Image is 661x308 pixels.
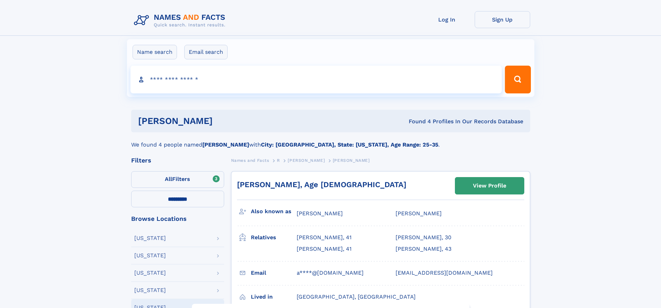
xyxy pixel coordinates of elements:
a: Names and Facts [231,156,269,165]
span: [PERSON_NAME] [288,158,325,163]
span: [PERSON_NAME] [297,210,343,217]
a: Log In [419,11,475,28]
span: [PERSON_NAME] [333,158,370,163]
a: [PERSON_NAME] [288,156,325,165]
div: We found 4 people named with . [131,132,530,149]
label: Name search [133,45,177,59]
h3: Email [251,267,297,279]
span: All [165,176,172,182]
span: R [277,158,280,163]
span: [EMAIL_ADDRESS][DOMAIN_NAME] [396,269,493,276]
a: R [277,156,280,165]
div: [US_STATE] [134,288,166,293]
a: Sign Up [475,11,530,28]
div: View Profile [473,178,506,194]
a: [PERSON_NAME], 41 [297,245,351,253]
div: Found 4 Profiles In Our Records Database [311,118,523,125]
h3: Lived in [251,291,297,303]
b: City: [GEOGRAPHIC_DATA], State: [US_STATE], Age Range: 25-35 [261,141,438,148]
label: Filters [131,171,224,188]
label: Email search [184,45,228,59]
button: Search Button [505,66,531,93]
h1: [PERSON_NAME] [138,117,311,125]
a: [PERSON_NAME], 30 [396,234,451,241]
input: search input [130,66,502,93]
span: [GEOGRAPHIC_DATA], [GEOGRAPHIC_DATA] [297,293,416,300]
b: [PERSON_NAME] [202,141,249,148]
div: [US_STATE] [134,253,166,258]
span: [PERSON_NAME] [396,210,442,217]
a: View Profile [455,177,524,194]
div: [US_STATE] [134,270,166,276]
a: [PERSON_NAME], Age [DEMOGRAPHIC_DATA] [237,180,406,189]
a: [PERSON_NAME], 43 [396,245,451,253]
div: Filters [131,157,224,164]
h3: Relatives [251,232,297,243]
a: [PERSON_NAME], 41 [297,234,351,241]
div: [US_STATE] [134,235,166,241]
div: Browse Locations [131,216,224,222]
img: Logo Names and Facts [131,11,231,30]
h3: Also known as [251,206,297,217]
